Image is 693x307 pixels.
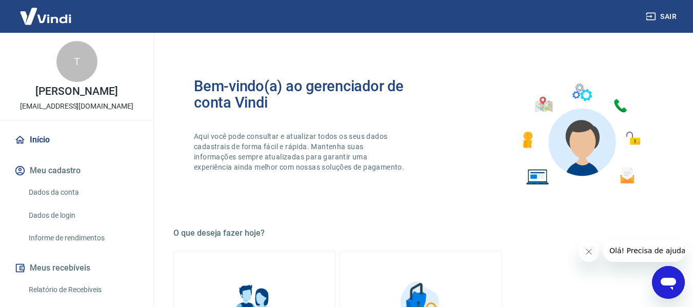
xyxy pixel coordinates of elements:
[25,279,141,300] a: Relatório de Recebíveis
[12,159,141,182] button: Meu cadastro
[35,86,117,97] p: [PERSON_NAME]
[513,78,648,191] img: Imagem de um avatar masculino com diversos icones exemplificando as funcionalidades do gerenciado...
[56,41,97,82] div: T
[12,257,141,279] button: Meus recebíveis
[25,228,141,249] a: Informe de rendimentos
[173,228,668,238] h5: O que deseja fazer hoje?
[603,239,685,262] iframe: Mensagem da empresa
[6,7,86,15] span: Olá! Precisa de ajuda?
[194,78,421,111] h2: Bem-vindo(a) ao gerenciador de conta Vindi
[12,129,141,151] a: Início
[194,131,406,172] p: Aqui você pode consultar e atualizar todos os seus dados cadastrais de forma fácil e rápida. Mant...
[20,101,133,112] p: [EMAIL_ADDRESS][DOMAIN_NAME]
[652,266,685,299] iframe: Botão para abrir a janela de mensagens
[25,182,141,203] a: Dados da conta
[579,241,599,262] iframe: Fechar mensagem
[12,1,79,32] img: Vindi
[644,7,681,26] button: Sair
[25,205,141,226] a: Dados de login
